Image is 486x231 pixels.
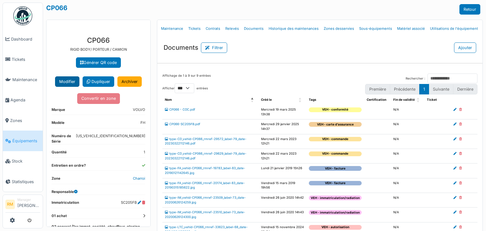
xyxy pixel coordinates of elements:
[165,137,246,145] a: type-CD_vehid-CP066_rmref-29572_label-79_date-20230322112146.pdf
[251,95,255,105] span: Nom: Activate to invert sorting
[162,74,211,83] div: Affichage de 1 à 9 sur 9 entrées
[159,21,186,36] a: Maintenance
[52,200,79,208] dt: Immatriculation
[266,21,321,36] a: Historique des maintenances
[165,210,245,219] a: type-IM_vehid-CP066_rmref-23510_label-73_date-20200626124300.jpg
[309,166,362,171] div: VEH - facture
[144,150,145,155] dd: 1
[52,47,145,52] p: RIGID BODY/ PORTEUR / CAMION
[117,76,142,87] a: Archiver
[133,107,145,112] dd: VOLVO
[427,98,437,101] span: Ticket
[391,134,424,149] td: N/A
[3,70,43,90] a: Maintenance
[259,208,306,222] td: Vendredi 26 juin 2020 14h43
[259,164,306,178] td: Lundi 21 janvier 2019 15h26
[165,108,195,111] a: CP066 - COC.pdf
[241,21,266,36] a: Documents
[140,120,145,125] dd: FH
[3,131,43,151] a: Équipements
[309,107,362,112] div: VEH - conformité
[5,200,15,209] li: RM
[46,4,67,12] a: CP066
[133,176,145,181] a: Charroi
[164,44,198,51] h3: Documents
[321,21,357,36] a: Zones desservies
[391,119,424,134] td: N/A
[259,134,306,149] td: Mercredi 22 mars 2023 12h21
[121,200,145,205] dd: SC205FB
[259,105,306,119] td: Mercredi 19 mars 2025 13h38
[391,105,424,119] td: N/A
[165,152,246,160] a: type-CD_vehid-CP066_rmref-29629_label-79_date-20230322112146.pdf
[3,110,43,131] a: Zones
[5,197,40,213] a: RM Manager[PERSON_NAME]
[3,171,43,192] a: Statistiques
[417,95,421,105] span: Fin de validité: Activate to sort
[223,21,241,36] a: Relevés
[52,176,60,184] dt: Zone
[52,213,145,219] dt: 01 achat
[395,21,427,36] a: Matériel associé
[3,151,43,171] a: Stock
[391,193,424,208] td: N/A
[309,122,362,127] div: VEH - carte d'assurance
[309,98,316,101] span: Tags
[52,107,65,115] dt: Marque
[165,196,246,204] a: type-IM_vehid-CP066_rmref-23509_label-73_date-20200626124259.jpg
[52,133,76,144] dt: Numéro de Série
[259,178,306,193] td: Vendredi 15 mars 2019 19h56
[17,197,40,211] li: [PERSON_NAME]
[12,56,40,62] span: Tickets
[309,225,362,230] div: VEH - autorisation
[12,77,40,83] span: Maintenance
[52,150,67,157] dt: Quantité
[175,83,194,93] select: Afficherentrées
[165,166,245,175] a: type-FA_vehid-CP066_rmref-19783_label-83_date-20190121142645.jpg
[406,76,425,81] label: Rechercher :
[454,42,476,53] button: Ajouter
[83,76,114,87] a: Dupliquer
[3,29,43,49] a: Dashboard
[201,42,227,53] button: Filtrer
[309,210,362,215] div: VEH - immatriculation/radiation
[203,21,223,36] a: Contrats
[165,122,200,126] a: CP066-SC205FB.pdf
[10,97,40,103] span: Agenda
[165,98,172,101] span: Nom
[391,178,424,193] td: N/A
[367,98,386,101] span: Certification
[10,118,40,124] span: Zones
[3,90,43,110] a: Agenda
[459,4,480,15] a: Retour
[76,133,145,142] dd: [US_VEHICLE_IDENTIFICATION_NUMBER]
[309,151,362,156] div: VEH - commande
[13,6,32,25] img: Badge_color-CXgf-gQk.svg
[357,21,395,36] a: Sous-équipements
[17,197,40,202] div: Manager
[12,158,40,164] span: Stock
[52,120,65,128] dt: Modèle
[259,149,306,163] td: Mercredi 22 mars 2023 12h21
[391,164,424,178] td: N/A
[391,208,424,222] td: N/A
[12,138,40,144] span: Équipements
[76,57,121,68] a: Générer QR code
[365,84,477,94] nav: pagination
[259,119,306,134] td: Mercredi 29 janvier 2025 14h37
[55,76,79,87] button: Modifier
[11,36,40,42] span: Dashboard
[52,189,78,195] dt: Responsable
[309,181,362,186] div: VEH - facture
[186,21,203,36] a: Tickets
[52,36,145,44] h3: CP066
[165,181,245,189] a: type-FA_vehid-CP066_rmref-20174_label-83_date-20190315185622.jpg
[52,163,86,171] dt: Entretien en ordre?
[391,149,424,163] td: N/A
[261,98,272,101] span: Créé le
[419,84,429,94] button: 1
[259,193,306,208] td: Vendredi 26 juin 2020 14h42
[299,95,302,105] span: Créé le: Activate to sort
[12,179,40,185] span: Statistiques
[162,83,208,93] label: Afficher entrées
